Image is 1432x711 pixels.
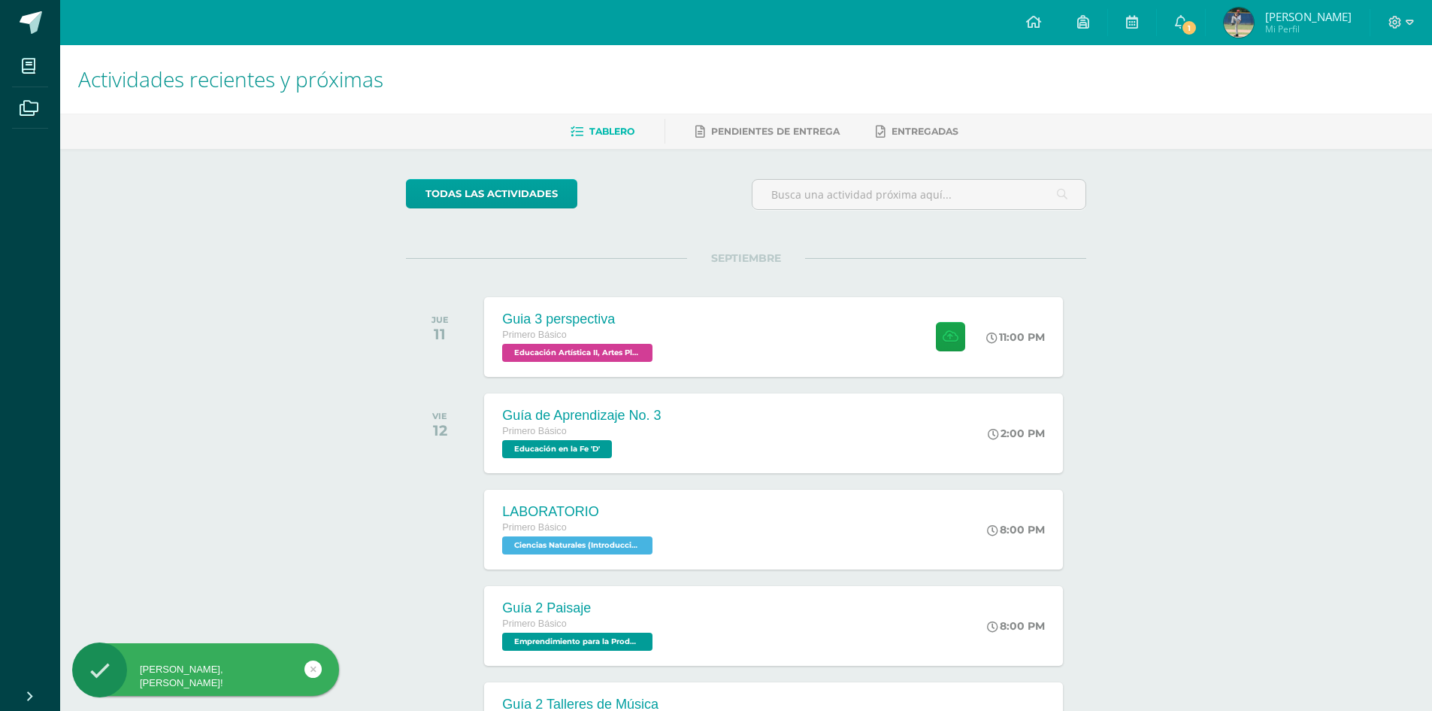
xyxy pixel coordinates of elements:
[431,314,449,325] div: JUE
[1265,9,1352,24] span: [PERSON_NAME]
[987,523,1045,536] div: 8:00 PM
[502,344,652,362] span: Educación Artística II, Artes Plásticas 'D'
[502,536,652,555] span: Ciencias Naturales (Introducción a la Biología) 'D'
[502,426,566,436] span: Primero Básico
[502,408,661,424] div: Guía de Aprendizaje No. 3
[502,440,612,458] span: Educación en la Fe 'D'
[502,600,656,616] div: Guía 2 Paisaje
[431,325,449,343] div: 11
[502,330,566,340] span: Primero Básico
[892,126,958,137] span: Entregadas
[571,120,634,144] a: Tablero
[78,65,383,93] span: Actividades recientes y próximas
[72,663,339,690] div: [PERSON_NAME], [PERSON_NAME]!
[752,180,1085,209] input: Busca una actividad próxima aquí...
[432,411,447,421] div: VIE
[711,126,840,137] span: Pendientes de entrega
[987,619,1045,633] div: 8:00 PM
[502,618,566,629] span: Primero Básico
[502,522,566,533] span: Primero Básico
[589,126,634,137] span: Tablero
[432,421,447,439] div: 12
[502,633,652,651] span: Emprendimiento para la Productividad 'D'
[502,311,656,327] div: Guia 3 perspectiva
[988,427,1045,440] div: 2:00 PM
[695,120,840,144] a: Pendientes de entrega
[1224,8,1254,38] img: ccc140685db00e70f2706f9af0124b92.png
[687,251,805,265] span: SEPTIEMBRE
[1181,20,1197,36] span: 1
[986,330,1045,344] div: 11:00 PM
[406,179,577,208] a: todas las Actividades
[876,120,958,144] a: Entregadas
[502,504,656,520] div: LABORATORIO
[1265,23,1352,35] span: Mi Perfil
